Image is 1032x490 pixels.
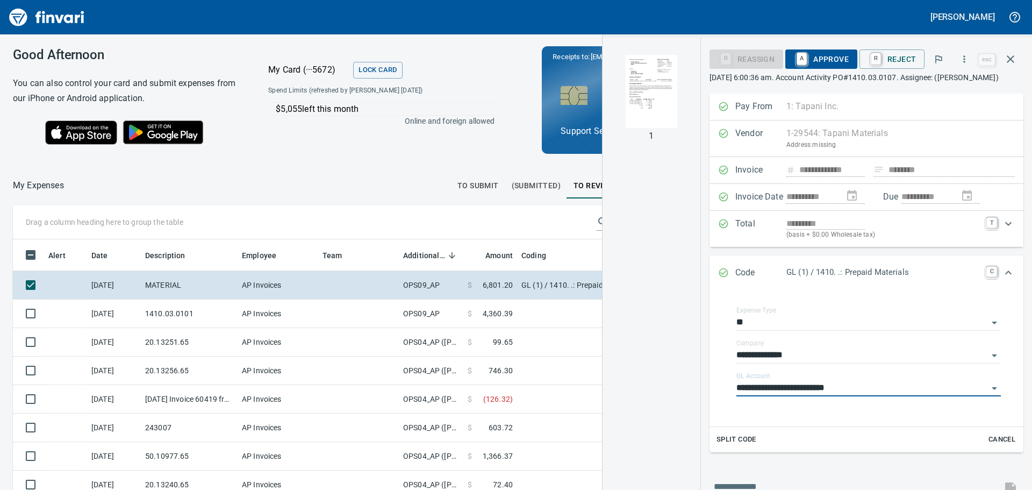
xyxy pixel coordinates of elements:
span: Team [322,249,342,262]
td: [DATE] [87,328,141,357]
span: Spend Limits (refreshed by [PERSON_NAME] [DATE]) [268,86,457,96]
td: 50.10977.65 [141,442,238,471]
p: Code [735,266,786,280]
td: AP Invoices [238,271,318,300]
td: GL (1) / 1410. .: Prepaid Materials [517,271,786,300]
div: Reassign [709,54,783,63]
span: Coding [521,249,560,262]
span: To Submit [457,179,499,193]
div: Expand [709,255,1023,291]
td: [DATE] [87,271,141,300]
p: Receipts to: [553,52,719,62]
span: Alert [48,249,80,262]
label: Expense Type [736,307,776,314]
span: 1,366.37 [483,451,513,461]
p: [DATE] 6:00:36 am. Account Activity PO#1410.03.0107. Assignee: ([PERSON_NAME]) [709,72,1023,83]
button: Lock Card [353,62,402,79]
h5: [PERSON_NAME] [930,11,995,23]
td: 20.13251.65 [141,328,238,357]
span: $ [468,479,472,490]
h6: You can also control your card and submit expenses from our iPhone or Android application. [13,76,241,106]
td: [DATE] [87,385,141,414]
a: R [871,53,881,65]
td: AP Invoices [238,300,318,328]
span: $ [468,337,472,347]
td: [DATE] [87,300,141,328]
td: AP Invoices [238,357,318,385]
td: 243007 [141,414,238,442]
button: Flag [927,47,950,71]
h3: Good Afternoon [13,47,241,62]
span: Approve [794,50,849,68]
button: Cancel [985,431,1019,448]
span: Additional Reviewer [403,249,445,262]
td: OPS04_AP ([PERSON_NAME], [PERSON_NAME], [PERSON_NAME], [PERSON_NAME], [PERSON_NAME]) [399,414,463,442]
span: $ [468,451,472,461]
span: $ [468,280,472,290]
span: Date [91,249,108,262]
p: My Expenses [13,179,64,192]
span: $ [468,365,472,376]
span: Coding [521,249,546,262]
span: ( 126.32 ) [483,394,513,404]
span: Amount [485,249,513,262]
a: esc [979,54,995,66]
button: [PERSON_NAME] [928,9,998,25]
img: Page 1 [615,55,688,128]
button: Split Code [714,431,759,448]
td: OPS09_AP [399,271,463,300]
div: Expand [709,211,1023,247]
td: OPS04_AP ([PERSON_NAME], [PERSON_NAME], [PERSON_NAME], [PERSON_NAME], [PERSON_NAME]) [399,442,463,471]
span: $ [468,308,472,319]
span: Cancel [987,434,1016,446]
p: 1 [649,130,654,143]
td: [DATE] [87,357,141,385]
span: 6,801.20 [483,280,513,290]
span: 72.40 [493,479,513,490]
nav: breadcrumb [13,179,64,192]
span: Split Code [716,434,756,446]
p: Support Services [561,125,711,138]
td: [DATE] Invoice 60419 from [PERSON_NAME] Lumber Co (1-10777) [141,385,238,414]
p: $5,055 left this month [276,103,493,116]
span: [EMAIL_ADDRESS][DOMAIN_NAME] [590,52,703,62]
img: Finvari [6,4,87,30]
p: GL (1) / 1410. .: Prepaid Materials [786,266,980,279]
td: 1410.03.0101 [141,300,238,328]
button: RReject [859,49,924,69]
td: OPS04_AP ([PERSON_NAME], [PERSON_NAME], [PERSON_NAME], [PERSON_NAME], [PERSON_NAME]) [399,385,463,414]
button: AApprove [785,49,857,69]
td: AP Invoices [238,442,318,471]
span: Lock Card [359,64,397,76]
td: AP Invoices [238,385,318,414]
span: Employee [242,249,290,262]
label: GL Account [736,373,770,379]
span: 603.72 [489,422,513,433]
span: Employee [242,249,276,262]
a: A [797,53,807,65]
button: Open [987,315,1002,330]
img: Get it on Google Play [117,115,210,150]
p: (basis + $0.00 Wholesale tax) [786,230,980,240]
button: Open [987,381,1002,396]
td: MATERIAL [141,271,238,300]
td: [DATE] [87,442,141,471]
span: Amount [471,249,513,262]
span: To Review [574,179,614,193]
td: AP Invoices [238,414,318,442]
span: 746.30 [489,365,513,376]
td: OPS09_AP [399,300,463,328]
span: 99.65 [493,337,513,347]
span: $ [468,394,472,404]
span: Description [145,249,199,262]
td: AP Invoices [238,328,318,357]
div: Expand [709,291,1023,452]
span: Description [145,249,185,262]
span: Additional Reviewer [403,249,459,262]
td: OPS04_AP ([PERSON_NAME], [PERSON_NAME], [PERSON_NAME], [PERSON_NAME], [PERSON_NAME]) [399,357,463,385]
span: 4,360.39 [483,308,513,319]
label: Company [736,340,764,346]
span: Date [91,249,122,262]
p: My Card (···5672) [268,63,349,76]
